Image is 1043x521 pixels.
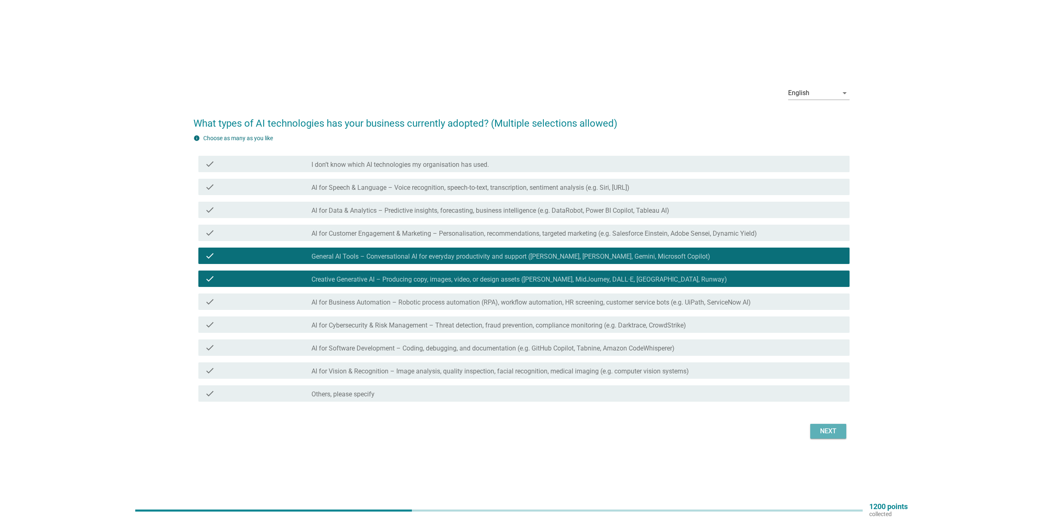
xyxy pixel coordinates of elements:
label: AI for Vision & Recognition – Image analysis, quality inspection, facial recognition, medical ima... [311,367,689,375]
button: Next [810,424,846,439]
p: collected [869,510,908,518]
label: General AI Tools – Conversational AI for everyday productivity and support ([PERSON_NAME], [PERSO... [311,253,710,261]
i: check [205,251,215,261]
i: check [205,228,215,238]
label: Others, please specify [311,390,375,398]
label: AI for Cybersecurity & Risk Management – Threat detection, fraud prevention, compliance monitorin... [311,321,686,330]
i: check [205,366,215,375]
i: check [205,389,215,398]
label: AI for Business Automation – Robotic process automation (RPA), workflow automation, HR screening,... [311,298,751,307]
i: check [205,182,215,192]
div: Next [817,426,840,436]
div: English [788,89,809,97]
label: I don’t know which AI technologies my organisation has used. [311,161,489,169]
i: check [205,274,215,284]
i: check [205,205,215,215]
label: Creative Generative AI – Producing copy, images, video, or design assets ([PERSON_NAME], MidJourn... [311,275,727,284]
i: check [205,343,215,353]
i: check [205,297,215,307]
i: check [205,159,215,169]
label: AI for Customer Engagement & Marketing – Personalisation, recommendations, targeted marketing (e.... [311,230,757,238]
p: 1200 points [869,503,908,510]
i: arrow_drop_down [840,88,850,98]
label: AI for Speech & Language – Voice recognition, speech-to-text, transcription, sentiment analysis (... [311,184,629,192]
i: info [193,135,200,141]
label: AI for Software Development – Coding, debugging, and documentation (e.g. GitHub Copilot, Tabnine,... [311,344,675,353]
label: AI for Data & Analytics – Predictive insights, forecasting, business intelligence (e.g. DataRobot... [311,207,669,215]
i: check [205,320,215,330]
label: Choose as many as you like [203,135,273,141]
h2: What types of AI technologies has your business currently adopted? (Multiple selections allowed) [193,108,850,131]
